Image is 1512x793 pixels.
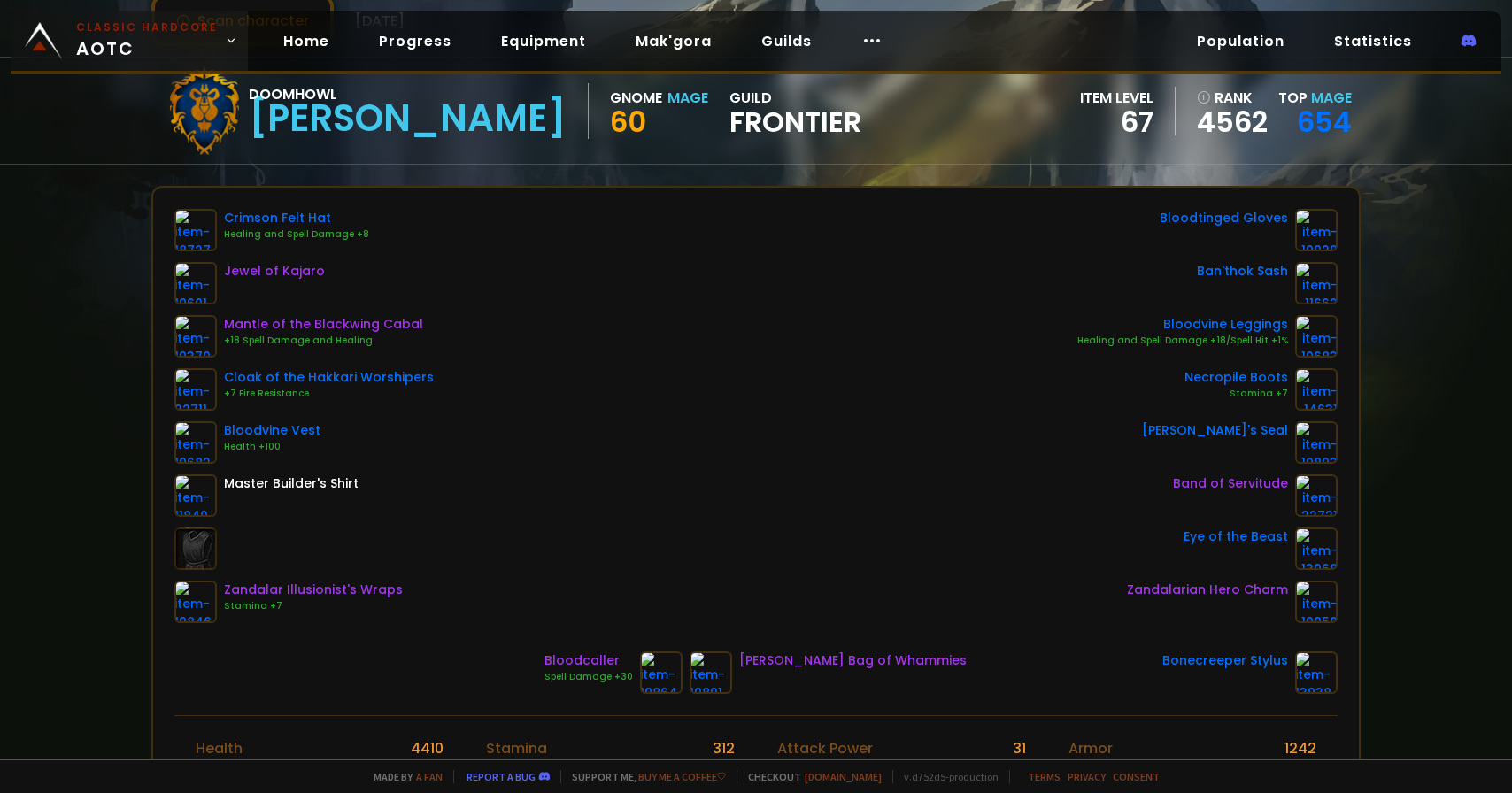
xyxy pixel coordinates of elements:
[224,421,320,440] div: Bloodvine Vest
[544,670,633,684] div: Spell Damage +30
[1295,527,1338,570] img: item-13968
[560,770,726,783] span: Support me,
[224,227,369,242] div: Healing and Spell Damage +8
[224,581,403,599] div: Zandalar Illusionist's Wraps
[1113,770,1160,783] a: Consent
[1068,737,1113,759] div: Armor
[1295,421,1338,464] img: item-19893
[892,770,999,783] span: v. d752d5 - production
[1127,581,1288,599] div: Zandalarian Hero Charm
[174,315,217,358] img: item-19370
[174,209,217,251] img: item-18727
[1295,581,1338,623] img: item-19950
[1197,262,1288,281] div: Ban'thok Sash
[1320,23,1426,59] a: Statistics
[365,23,466,59] a: Progress
[1184,368,1288,387] div: Necropile Boots
[11,11,248,71] a: Classic HardcoreAOTC
[486,737,547,759] div: Stamina
[1080,109,1153,135] div: 67
[544,651,633,670] div: Bloodcaller
[174,262,217,304] img: item-19601
[1077,315,1288,334] div: Bloodvine Leggings
[1068,770,1106,783] a: Privacy
[224,599,403,613] div: Stamina +7
[224,209,369,227] div: Crimson Felt Hat
[467,770,536,783] a: Report a bug
[1184,387,1288,401] div: Stamina +7
[1295,209,1338,251] img: item-19929
[1295,474,1338,517] img: item-22721
[224,474,359,493] div: Master Builder's Shirt
[1173,474,1288,493] div: Band of Servitude
[1297,102,1352,142] a: 654
[1183,23,1299,59] a: Population
[747,23,826,59] a: Guilds
[1295,262,1338,304] img: item-11662
[174,581,217,623] img: item-19846
[249,105,567,132] div: [PERSON_NAME]
[1184,527,1288,546] div: Eye of the Beast
[805,770,882,783] a: [DOMAIN_NAME]
[196,737,243,759] div: Health
[224,334,423,348] div: +18 Spell Damage and Healing
[224,440,320,454] div: Health +100
[610,87,662,109] div: Gnome
[224,262,325,281] div: Jewel of Kajaro
[224,315,423,334] div: Mantle of the Blackwing Cabal
[1311,88,1352,108] span: Mage
[1295,315,1338,358] img: item-19683
[1295,368,1338,411] img: item-14631
[713,737,735,759] div: 312
[739,651,967,670] div: [PERSON_NAME] Bag of Whammies
[737,770,882,783] span: Checkout
[269,23,343,59] a: Home
[690,651,732,694] img: item-19891
[1295,651,1338,694] img: item-13938
[1077,334,1288,348] div: Healing and Spell Damage +18/Spell Hit +1%
[416,770,443,783] a: a fan
[249,83,567,105] div: Doomhowl
[1284,737,1316,759] div: 1242
[640,651,683,694] img: item-19864
[224,368,434,387] div: Cloak of the Hakkari Worshipers
[363,770,443,783] span: Made by
[76,19,218,35] small: Classic Hardcore
[667,87,708,109] div: Mage
[1142,421,1288,440] div: [PERSON_NAME]'s Seal
[777,737,873,759] div: Attack Power
[1013,737,1026,759] div: 31
[1197,87,1268,109] div: rank
[487,23,600,59] a: Equipment
[174,474,217,517] img: item-11840
[1160,209,1288,227] div: Bloodtinged Gloves
[411,737,444,759] div: 4410
[729,87,861,135] div: guild
[729,109,861,135] span: Frontier
[1162,651,1288,670] div: Bonecreeper Stylus
[621,23,726,59] a: Mak'gora
[1197,109,1268,135] a: 4562
[76,19,218,62] span: AOTC
[174,421,217,464] img: item-19682
[355,10,405,32] span: [DATE]
[610,102,646,142] span: 60
[1080,87,1153,109] div: item level
[1278,87,1352,109] div: Top
[224,387,434,401] div: +7 Fire Resistance
[174,368,217,411] img: item-22711
[638,770,726,783] a: Buy me a coffee
[1028,770,1061,783] a: Terms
